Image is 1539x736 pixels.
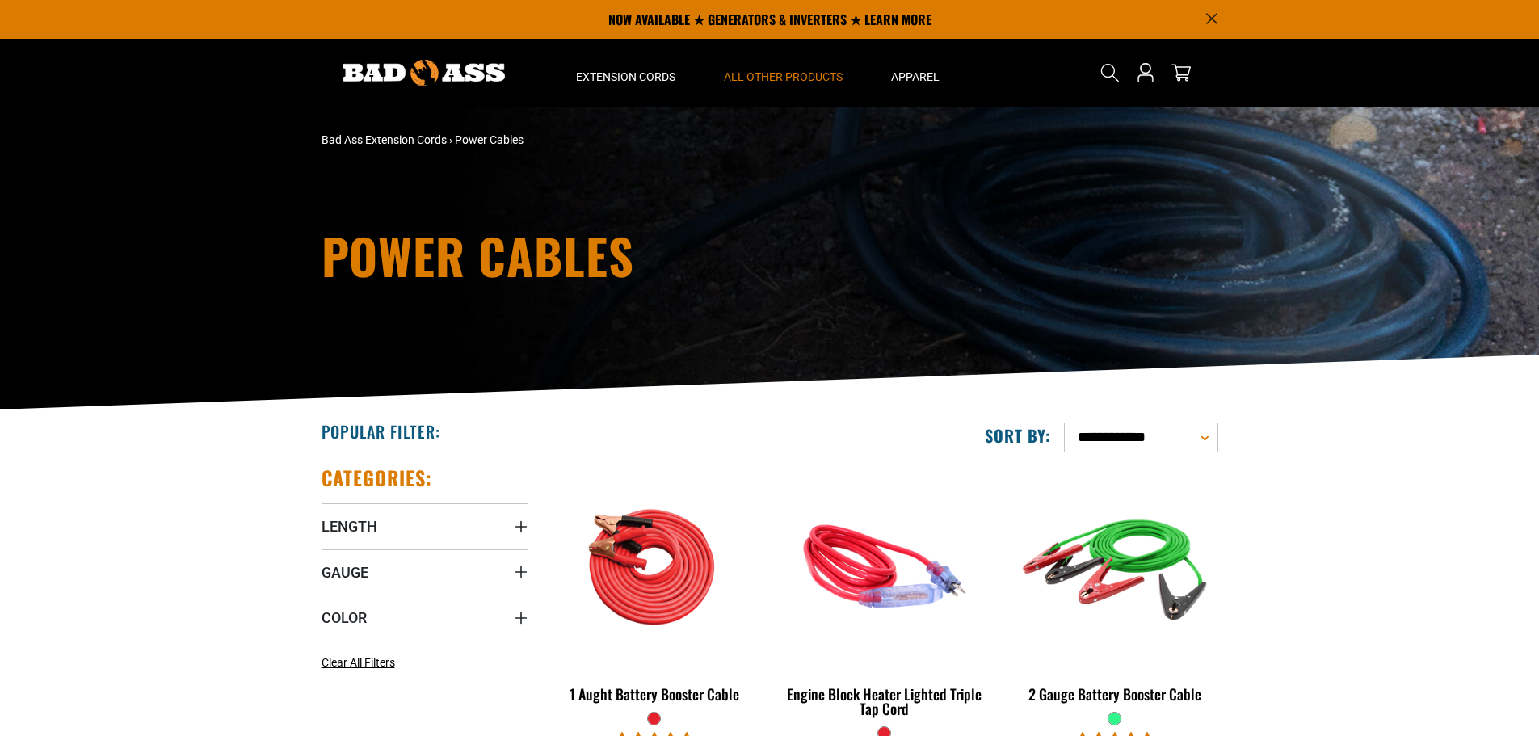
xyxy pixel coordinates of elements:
[322,608,367,627] span: Color
[783,473,986,659] img: red
[322,503,528,549] summary: Length
[781,687,987,716] div: Engine Block Heater Lighted Triple Tap Cord
[891,69,940,84] span: Apparel
[867,39,964,107] summary: Apparel
[449,133,452,146] span: ›
[553,473,756,659] img: features
[343,60,505,86] img: Bad Ass Extension Cords
[1011,687,1217,701] div: 2 Gauge Battery Booster Cable
[322,654,402,671] a: Clear All Filters
[576,69,675,84] span: Extension Cords
[322,656,395,669] span: Clear All Filters
[322,132,911,149] nav: breadcrumbs
[322,595,528,640] summary: Color
[322,465,433,490] h2: Categories:
[322,231,911,280] h1: Power Cables
[781,465,987,725] a: red Engine Block Heater Lighted Triple Tap Cord
[322,517,377,536] span: Length
[322,563,368,582] span: Gauge
[322,549,528,595] summary: Gauge
[552,39,700,107] summary: Extension Cords
[985,425,1051,446] label: Sort by:
[724,69,843,84] span: All Other Products
[552,687,758,701] div: 1 Aught Battery Booster Cable
[322,133,447,146] a: Bad Ass Extension Cords
[322,421,440,442] h2: Popular Filter:
[552,465,758,711] a: features 1 Aught Battery Booster Cable
[1013,473,1217,659] img: green
[1011,465,1217,711] a: green 2 Gauge Battery Booster Cable
[1097,60,1123,86] summary: Search
[455,133,524,146] span: Power Cables
[700,39,867,107] summary: All Other Products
